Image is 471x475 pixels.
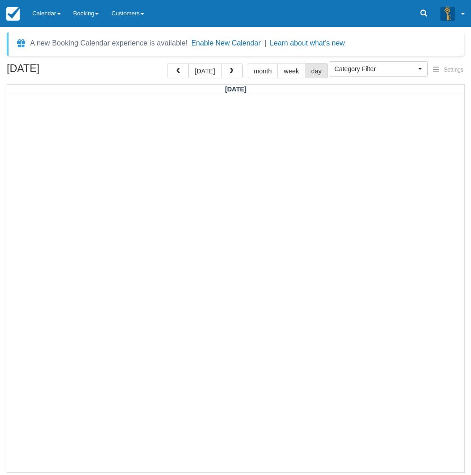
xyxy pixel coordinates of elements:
[305,63,328,78] button: day
[225,86,247,93] span: [DATE]
[277,63,305,78] button: week
[191,39,261,48] button: Enable New Calendar
[248,63,278,78] button: month
[335,64,416,73] span: Category Filter
[444,67,463,73] span: Settings
[440,6,455,21] img: A3
[264,39,266,47] span: |
[30,38,188,49] div: A new Booking Calendar experience is available!
[428,63,469,77] button: Settings
[329,61,428,77] button: Category Filter
[7,63,121,80] h2: [DATE]
[270,39,345,47] a: Learn about what's new
[188,63,221,78] button: [DATE]
[6,7,20,21] img: checkfront-main-nav-mini-logo.png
